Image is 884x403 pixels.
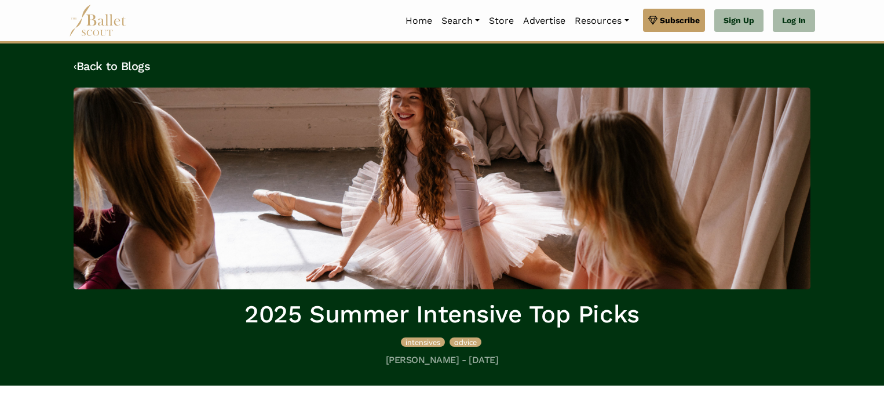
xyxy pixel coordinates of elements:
[74,59,150,73] a: ‹Back to Blogs
[773,9,815,32] a: Log In
[648,14,657,27] img: gem.svg
[454,337,477,347] span: advice
[643,9,705,32] a: Subscribe
[518,9,570,33] a: Advertise
[74,299,810,331] h1: 2025 Summer Intensive Top Picks
[74,88,810,289] img: header_image.img
[74,59,76,73] code: ‹
[401,9,437,33] a: Home
[484,9,518,33] a: Store
[570,9,633,33] a: Resources
[437,9,484,33] a: Search
[401,336,447,347] a: intensives
[74,354,810,366] h5: [PERSON_NAME] - [DATE]
[406,337,440,347] span: intensives
[660,14,700,27] span: Subscribe
[450,336,481,347] a: advice
[714,9,764,32] a: Sign Up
